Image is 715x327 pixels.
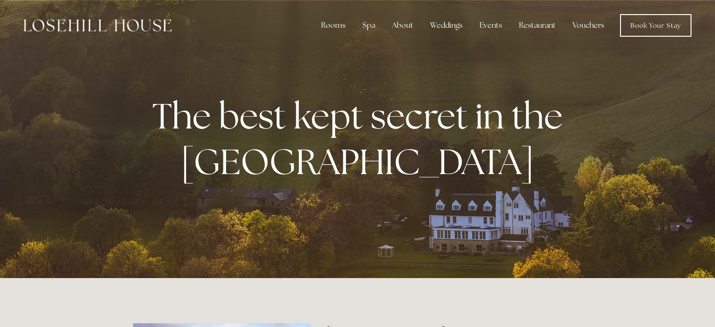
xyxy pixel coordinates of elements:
[423,16,470,35] div: Weddings
[355,16,383,35] div: Spa
[385,16,421,35] div: About
[472,16,510,35] div: Events
[511,16,563,35] div: Restaurant
[24,19,172,32] img: Losehill House
[314,16,353,35] div: Rooms
[152,93,570,185] strong: The best kept secret in the [GEOGRAPHIC_DATA]
[620,14,691,37] a: Book Your Stay
[565,16,612,35] a: Vouchers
